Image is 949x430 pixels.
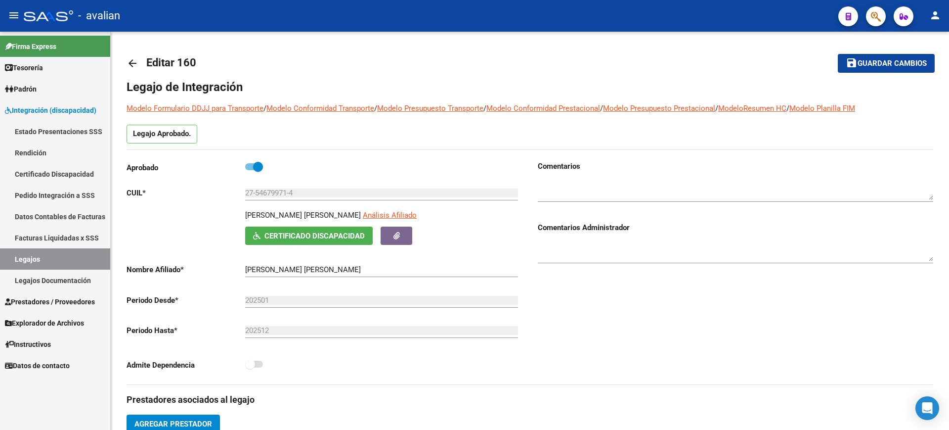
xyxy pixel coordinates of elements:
[264,232,365,240] span: Certificado Discapacidad
[789,104,855,113] a: Modelo Planilla FIM
[146,56,196,69] span: Editar 160
[127,295,245,306] p: Periodo Desde
[5,339,51,350] span: Instructivos
[127,162,245,173] p: Aprobado
[538,161,933,172] h3: Comentarios
[78,5,120,27] span: - avalian
[8,9,20,21] mat-icon: menu
[718,104,786,113] a: ModeloResumen HC
[5,296,95,307] span: Prestadores / Proveedores
[127,188,245,198] p: CUIL
[5,84,37,95] span: Padrón
[377,104,483,113] a: Modelo Presupuesto Transporte
[5,360,70,371] span: Datos de contacto
[245,210,361,221] p: [PERSON_NAME] [PERSON_NAME]
[127,125,197,143] p: Legajo Aprobado.
[127,79,933,95] h1: Legajo de Integración
[838,54,935,72] button: Guardar cambios
[266,104,374,113] a: Modelo Conformidad Transporte
[127,325,245,336] p: Periodo Hasta
[858,59,927,68] span: Guardar cambios
[486,104,600,113] a: Modelo Conformidad Prestacional
[929,9,941,21] mat-icon: person
[127,264,245,275] p: Nombre Afiliado
[5,41,56,52] span: Firma Express
[134,420,212,429] span: Agregar Prestador
[127,104,263,113] a: Modelo Formulario DDJJ para Transporte
[915,396,939,420] div: Open Intercom Messenger
[538,222,933,233] h3: Comentarios Administrador
[5,318,84,329] span: Explorador de Archivos
[127,57,138,69] mat-icon: arrow_back
[363,211,417,220] span: Análisis Afiliado
[603,104,715,113] a: Modelo Presupuesto Prestacional
[5,62,43,73] span: Tesorería
[127,393,933,407] h3: Prestadores asociados al legajo
[245,227,373,245] button: Certificado Discapacidad
[846,57,858,69] mat-icon: save
[127,360,245,371] p: Admite Dependencia
[5,105,96,116] span: Integración (discapacidad)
